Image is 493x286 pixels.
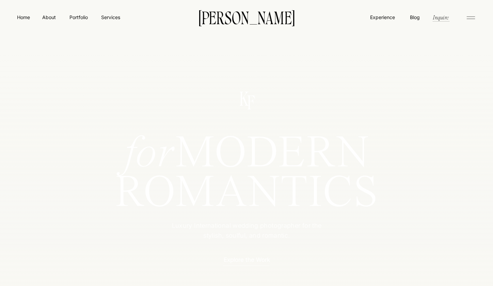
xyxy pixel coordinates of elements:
p: Luxury International wedding photographer for the stylish, soulful, and romantic. [162,221,332,241]
a: About [41,14,57,20]
h1: MODERN [90,135,403,167]
a: [PERSON_NAME] [188,10,305,24]
a: Explore the Work [217,256,276,263]
p: K [235,89,253,106]
h1: ROMANTICS [90,174,403,211]
a: Portfolio [66,14,91,21]
a: Services [100,14,121,21]
a: Inquire [432,13,449,21]
a: Blog [408,14,421,20]
p: F [241,93,260,110]
a: Home [16,14,31,21]
i: for [124,132,175,177]
a: Experience [369,14,396,21]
